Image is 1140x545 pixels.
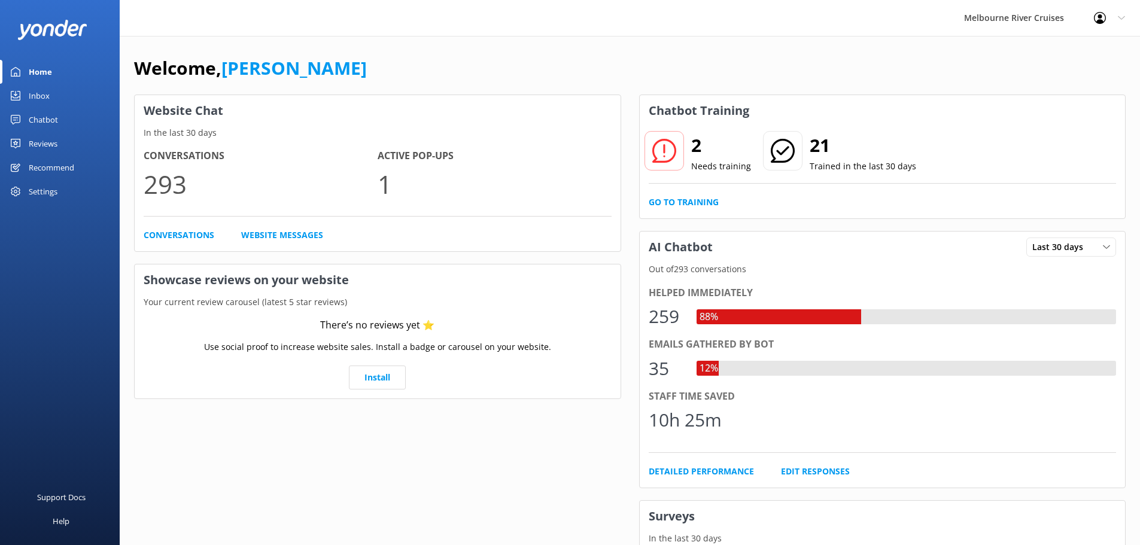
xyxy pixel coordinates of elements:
div: Support Docs [37,485,86,509]
h3: Chatbot Training [640,95,758,126]
p: Trained in the last 30 days [810,160,916,173]
h3: Showcase reviews on your website [135,264,621,296]
div: Recommend [29,156,74,179]
h3: Surveys [640,501,1126,532]
div: 88% [697,309,721,325]
a: Conversations [144,229,214,242]
p: In the last 30 days [135,126,621,139]
h2: 21 [810,131,916,160]
h4: Active Pop-ups [378,148,612,164]
div: There’s no reviews yet ⭐ [320,318,434,333]
h3: Website Chat [135,95,621,126]
a: Go to Training [649,196,719,209]
div: Settings [29,179,57,203]
h3: AI Chatbot [640,232,722,263]
img: yonder-white-logo.png [18,20,87,39]
p: Out of 293 conversations [640,263,1126,276]
div: Reviews [29,132,57,156]
p: 1 [378,164,612,204]
div: Home [29,60,52,84]
div: 35 [649,354,685,383]
a: Edit Responses [781,465,850,478]
a: Detailed Performance [649,465,754,478]
p: Needs training [691,160,751,173]
div: 12% [697,361,721,376]
h1: Welcome, [134,54,367,83]
a: Website Messages [241,229,323,242]
p: 293 [144,164,378,204]
h2: 2 [691,131,751,160]
div: Inbox [29,84,50,108]
div: Staff time saved [649,389,1117,404]
div: Emails gathered by bot [649,337,1117,352]
a: [PERSON_NAME] [221,56,367,80]
div: Helped immediately [649,285,1117,301]
p: Use social proof to increase website sales. Install a badge or carousel on your website. [204,340,551,354]
div: 10h 25m [649,406,722,434]
a: Install [349,366,406,389]
div: Help [53,509,69,533]
span: Last 30 days [1032,240,1090,254]
p: In the last 30 days [640,532,1126,545]
p: Your current review carousel (latest 5 star reviews) [135,296,621,309]
div: 259 [649,302,685,331]
div: Chatbot [29,108,58,132]
h4: Conversations [144,148,378,164]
